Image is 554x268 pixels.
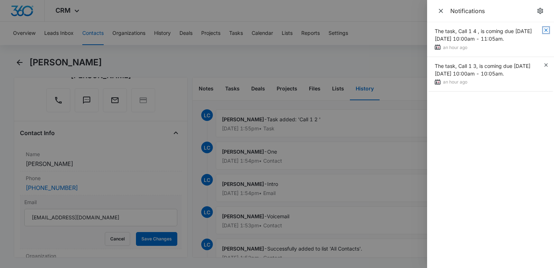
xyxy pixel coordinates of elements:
[436,6,446,16] button: Close
[435,63,530,77] span: The task, Call 1 3, is coming due [DATE][DATE] 10:00am - 10:05am.
[535,6,545,16] a: notifications.title
[435,44,543,52] div: an hour ago
[435,28,532,42] span: The task, Call 1 4 , is coming due [DATE][DATE] 10:00am - 11:05am.
[450,7,535,15] div: Notifications
[435,78,543,86] div: an hour ago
